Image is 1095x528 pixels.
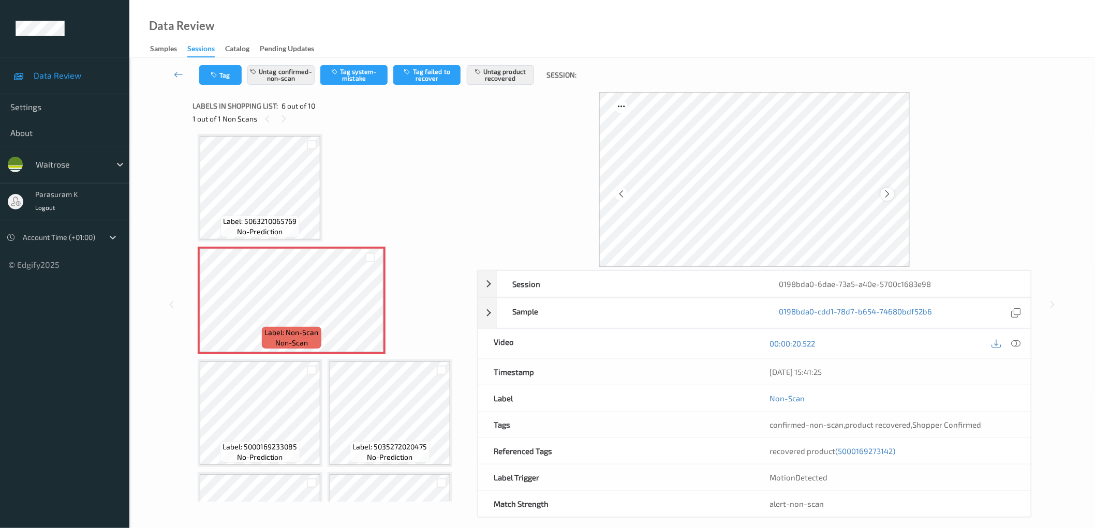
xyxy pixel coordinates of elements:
[224,216,297,227] span: Label: 5063210065769
[260,43,314,56] div: Pending Updates
[779,306,933,320] a: 0198bda0-cdd1-78d7-b654-74680bdf52b6
[275,338,308,348] span: non-scan
[478,359,754,385] div: Timestamp
[223,442,298,452] span: Label: 5000169233085
[149,21,214,31] div: Data Review
[320,65,388,85] button: Tag system-mistake
[353,442,427,452] span: Label: 5035272020475
[467,65,534,85] button: Untag product recovered
[764,271,1031,297] div: 0198bda0-6dae-73a5-a40e-5700c1683e98
[770,420,844,429] span: confirmed-non-scan
[187,43,215,57] div: Sessions
[478,491,754,517] div: Match Strength
[193,112,470,125] div: 1 out of 1 Non Scans
[497,298,764,328] div: Sample
[478,464,754,490] div: Label Trigger
[754,464,1031,490] div: MotionDetected
[478,329,754,358] div: Video
[770,420,982,429] span: , ,
[836,446,896,456] span: (5000169273142)
[247,65,315,85] button: Untag confirmed-non-scan
[150,42,187,56] a: Samples
[367,452,413,462] span: no-prediction
[238,452,283,462] span: no-prediction
[150,43,177,56] div: Samples
[770,393,805,403] a: Non-Scan
[393,65,461,85] button: Tag failed to recover
[547,70,577,80] span: Session:
[478,298,1031,328] div: Sample0198bda0-cdd1-78d7-b654-74680bdf52b6
[770,499,1015,509] div: alert-non-scan
[770,367,1015,377] div: [DATE] 15:41:25
[225,42,260,56] a: Catalog
[913,420,982,429] span: Shopper Confirmed
[193,101,278,111] span: Labels in shopping list:
[478,270,1031,297] div: Session0198bda0-6dae-73a5-a40e-5700c1683e98
[265,327,319,338] span: Label: Non-Scan
[497,271,764,297] div: Session
[225,43,249,56] div: Catalog
[770,338,816,349] a: 00:00:20.522
[260,42,324,56] a: Pending Updates
[770,446,896,456] span: recovered product
[478,438,754,464] div: Referenced Tags
[478,385,754,411] div: Label
[846,420,911,429] span: product recovered
[199,65,242,85] button: Tag
[282,101,315,111] span: 6 out of 10
[478,412,754,438] div: Tags
[187,42,225,57] a: Sessions
[238,227,283,237] span: no-prediction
